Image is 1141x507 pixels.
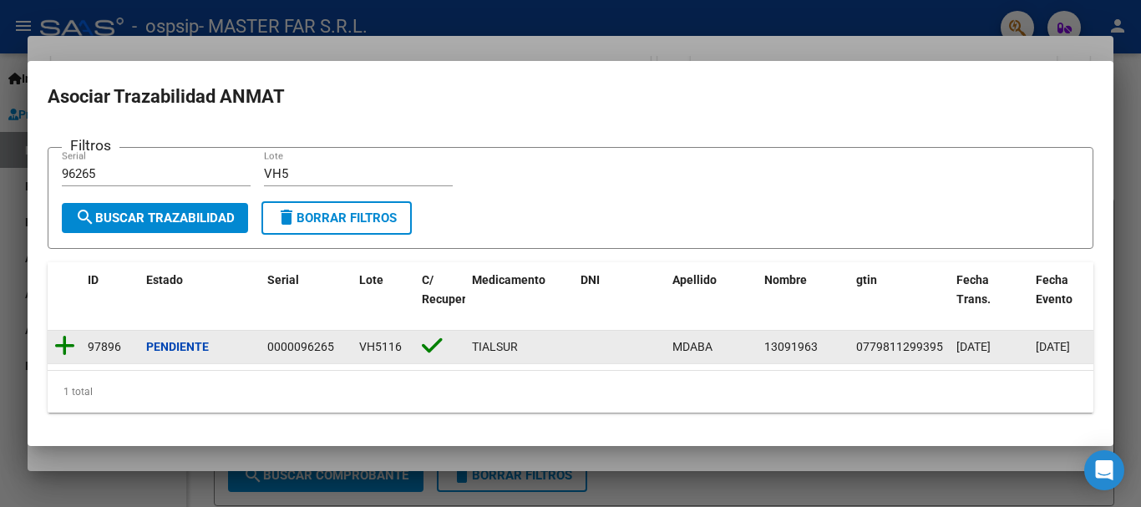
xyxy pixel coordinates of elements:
datatable-header-cell: Nombre [758,262,849,336]
span: MDABA [672,340,712,353]
span: Lote [359,273,383,286]
span: TIALSUR [472,340,518,353]
strong: Pendiente [146,340,209,353]
datatable-header-cell: C/ Recupero [415,262,465,336]
span: Borrar Filtros [276,210,397,226]
div: 1 total [48,371,1093,413]
datatable-header-cell: Fecha Trans. [950,262,1029,336]
datatable-header-cell: gtin [849,262,950,336]
h3: Filtros [62,134,119,156]
span: Serial [267,273,299,286]
span: gtin [856,273,877,286]
datatable-header-cell: Lote [352,262,415,336]
datatable-header-cell: Medicamento [465,262,574,336]
datatable-header-cell: Apellido [666,262,758,336]
span: Fecha Trans. [956,273,991,306]
span: Estado [146,273,183,286]
span: VH5116 [359,340,402,353]
mat-icon: delete [276,207,297,227]
span: Nombre [764,273,807,286]
span: 97896 [88,340,121,353]
span: Apellido [672,273,717,286]
datatable-header-cell: DNI [574,262,666,336]
span: 0000096265 [267,340,334,353]
span: 07798112993954 [856,340,950,353]
div: Open Intercom Messenger [1084,450,1124,490]
span: [DATE] [1036,340,1070,353]
span: ID [88,273,99,286]
datatable-header-cell: Fecha Evento [1029,262,1108,336]
datatable-header-cell: ID [81,262,139,336]
span: Medicamento [472,273,545,286]
datatable-header-cell: Serial [261,262,352,336]
mat-icon: search [75,207,95,227]
datatable-header-cell: Estado [139,262,261,336]
span: Fecha Evento [1036,273,1073,306]
span: Buscar Trazabilidad [75,210,235,226]
span: 13091963 [764,340,818,353]
span: [DATE] [956,340,991,353]
button: Buscar Trazabilidad [62,203,248,233]
button: Borrar Filtros [261,201,412,235]
span: DNI [581,273,600,286]
span: C/ Recupero [422,273,473,306]
h2: Asociar Trazabilidad ANMAT [48,81,1093,113]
